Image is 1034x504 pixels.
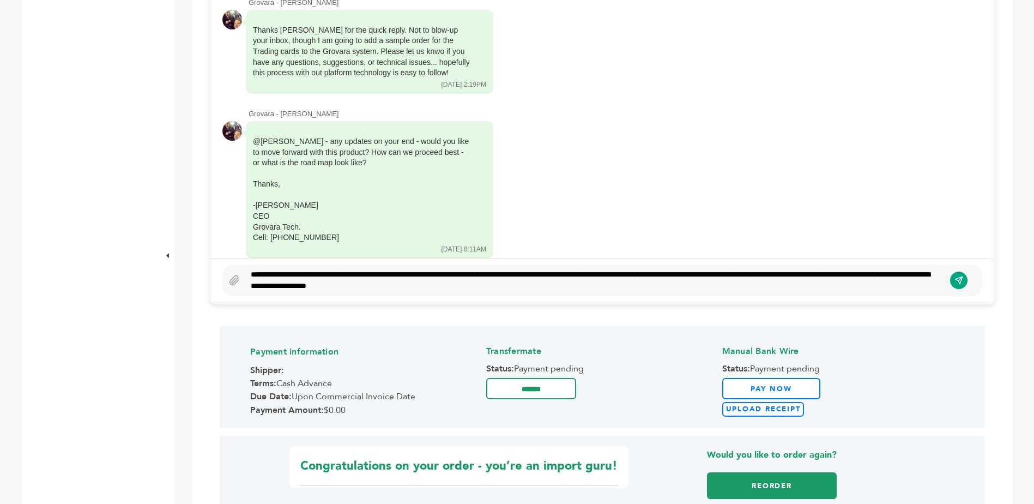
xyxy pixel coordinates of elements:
div: @[PERSON_NAME] - any updates on your end - would you like to move forward with this product? How ... [253,136,471,243]
h4: Payment information [250,338,482,363]
strong: Status: [486,363,514,375]
span: Payment pending [486,363,718,375]
span: Upon Commercial Invoice Date [250,391,482,403]
span: $0.00 [250,404,482,416]
strong: Shipper: [250,364,284,376]
label: Upload Receipt [722,402,805,417]
div: Cell: [PHONE_NUMBER] [253,232,471,243]
span: Payment pending [722,363,954,375]
div: Thanks, [253,179,471,190]
a: Pay Now [722,378,820,399]
strong: Would you like to order again? [707,449,837,461]
span: Cash Advance [250,377,482,389]
h4: Manual Bank Wire [722,337,954,363]
strong: Payment Amount: [250,404,324,416]
h4: Transfermate [486,337,718,363]
strong: Status: [722,363,750,375]
strong: Terms: [250,377,276,389]
div: [DATE] 8:11AM [442,245,486,254]
div: Grovara - [PERSON_NAME] [249,109,982,119]
div: CEO [253,211,471,222]
div: [DATE] 2:19PM [442,80,486,89]
div: -[PERSON_NAME] [253,200,471,211]
span: Congratulations on your order - you’re an import guru! [300,458,618,485]
div: Thanks [PERSON_NAME] for the quick reply. Not to blow-up your inbox, though I am going to add a s... [253,25,471,79]
div: Grovara Tech. [253,222,471,233]
strong: Due Date: [250,391,292,403]
a: Reorder [707,472,837,499]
